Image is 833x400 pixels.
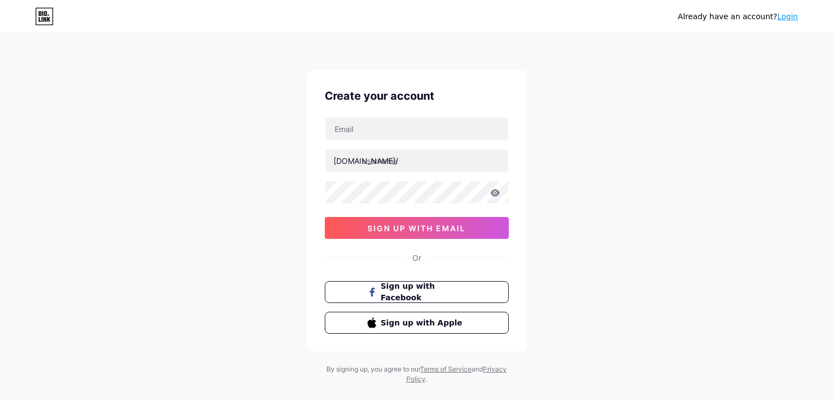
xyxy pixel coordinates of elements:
div: [DOMAIN_NAME]/ [334,155,398,167]
span: sign up with email [367,224,466,233]
button: Sign up with Apple [325,312,509,334]
button: Sign up with Facebook [325,281,509,303]
span: Sign up with Facebook [381,281,466,304]
input: username [325,150,508,172]
div: By signing up, you agree to our and . [324,364,510,384]
span: Sign up with Apple [381,317,466,329]
input: Email [325,118,508,140]
a: Login [777,12,798,21]
div: Already have an account? [678,11,798,22]
button: sign up with email [325,217,509,239]
div: Create your account [325,88,509,104]
a: Terms of Service [420,365,472,373]
div: Or [412,252,421,264]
